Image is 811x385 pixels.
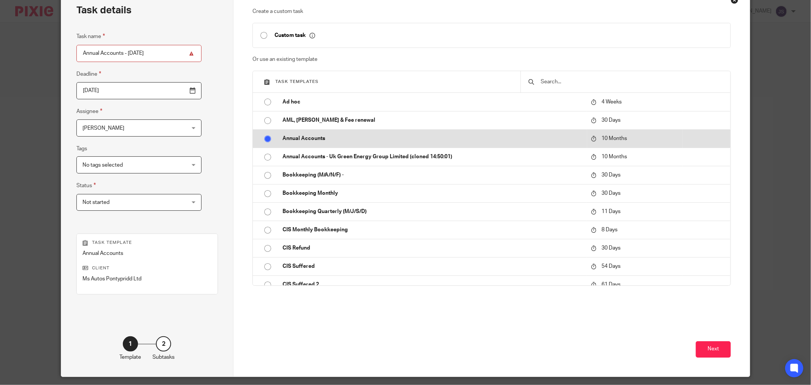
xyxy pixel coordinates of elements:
p: Ms Autos Pontypridd Ltd [83,275,212,283]
span: 10 Months [602,154,627,159]
span: 61 Days [602,282,621,287]
span: 30 Days [602,191,621,196]
p: Create a custom task [252,8,731,15]
h2: Task details [76,4,132,17]
p: Subtasks [152,353,175,361]
input: Pick a date [76,82,202,99]
span: [PERSON_NAME] [83,126,124,131]
label: Status [76,181,96,190]
p: CIS Refund [283,244,583,252]
span: 30 Days [602,245,621,251]
span: No tags selected [83,162,123,168]
span: 10 Months [602,136,627,141]
span: 8 Days [602,227,617,232]
div: 1 [123,336,138,352]
label: Deadline [76,70,101,78]
p: Template [119,353,141,361]
p: Or use an existing template [252,56,731,63]
button: Next [696,341,731,358]
p: Client [83,265,212,271]
p: Bookkeeping Monthly [283,189,583,197]
p: Bookkeeping Quarterly (M/J/S/D) [283,208,583,215]
span: 4 Weeks [602,99,622,105]
input: Search... [540,78,723,86]
span: 54 Days [602,264,621,269]
p: Bookkeeping (M/A/N/F) - [283,171,583,179]
label: Tags [76,145,87,153]
label: Task name [76,32,105,41]
div: 2 [156,336,171,352]
p: Custom task [275,32,315,39]
input: Task name [76,45,202,62]
p: Annual Accounts [283,135,583,142]
span: Not started [83,200,110,205]
label: Assignee [76,107,102,116]
span: 30 Days [602,118,621,123]
p: AML, [PERSON_NAME] & Fee renewal [283,116,583,124]
p: Annual Accounts - Uk Green Energy Group Limited (cloned 14:50:01) [283,153,583,161]
p: CIS Suffered [283,262,583,270]
span: Task templates [275,80,319,84]
p: Ad hoc [283,98,583,106]
span: 30 Days [602,172,621,178]
p: CIS Monthly Bookkeeping [283,226,583,234]
p: Annual Accounts [83,250,212,257]
p: Task template [83,240,212,246]
span: 11 Days [602,209,621,214]
p: CIS Suffered 2 [283,281,583,288]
